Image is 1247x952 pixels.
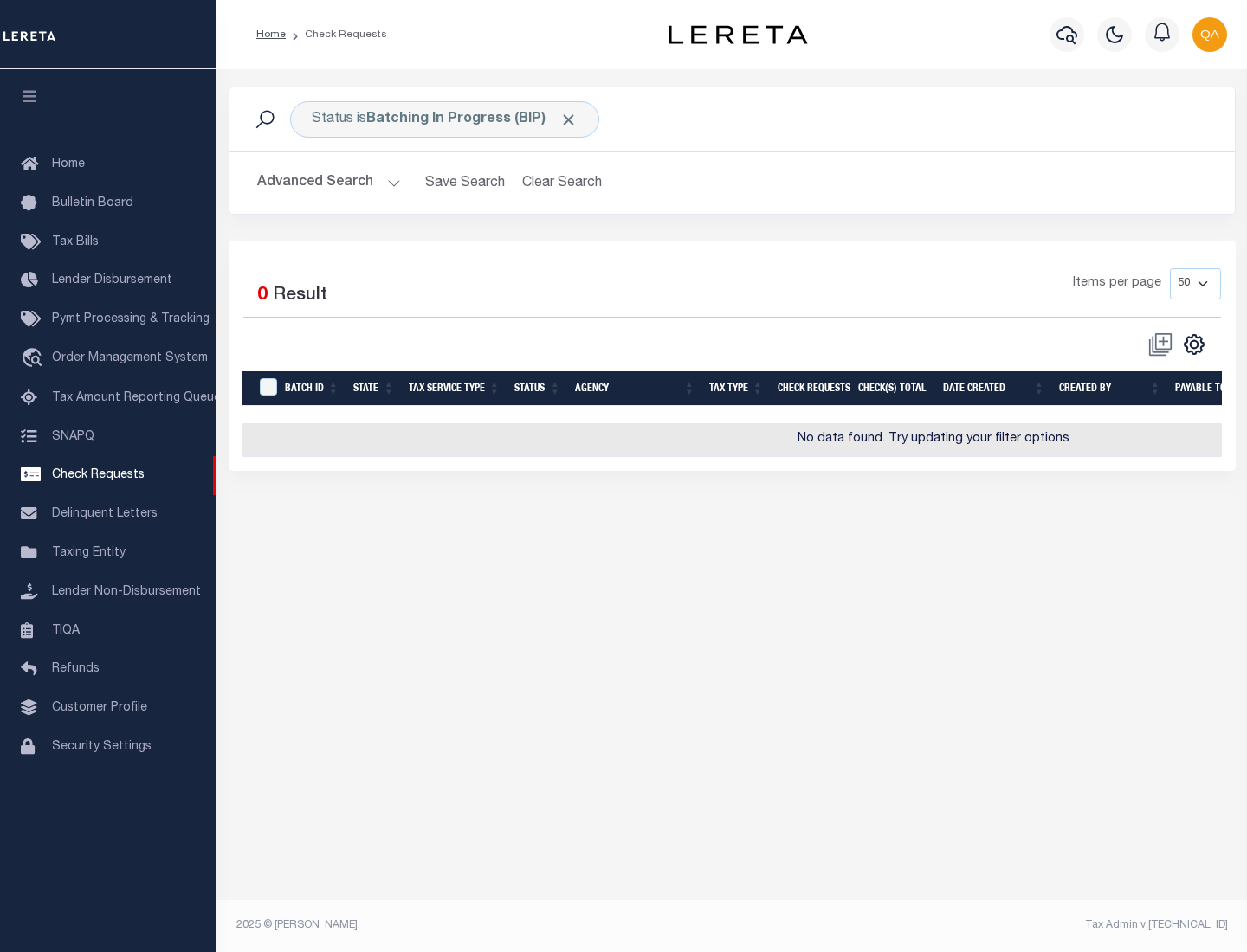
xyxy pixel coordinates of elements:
th: Date Created: activate to sort column ascending [936,371,1052,407]
th: Tax Service Type: activate to sort column ascending [402,371,507,407]
span: Click to Remove [559,111,578,129]
th: Status: activate to sort column ascending [507,371,568,407]
b: Batching In Progress (BIP) [366,113,578,126]
span: Bulletin Board [52,197,133,209]
div: 2025 © [PERSON_NAME]. [223,917,733,933]
button: Clear Search [515,166,610,200]
img: logo-dark.svg [669,25,807,44]
button: Advanced Search [257,166,401,200]
div: Status is [290,101,599,138]
span: Tax Amount Reporting Queue [52,392,221,404]
span: 0 [257,286,268,305]
th: Check Requests [771,371,851,407]
th: Created By: activate to sort column ascending [1052,371,1168,407]
label: Result [273,282,327,310]
span: Lender Non-Disbursement [52,586,201,598]
th: State: activate to sort column ascending [346,371,402,407]
th: Agency: activate to sort column ascending [568,371,702,407]
th: Batch Id: activate to sort column ascending [278,371,346,407]
img: svg+xml;base64,PHN2ZyB4bWxucz0iaHR0cDovL3d3dy53My5vcmcvMjAwMC9zdmciIHBvaW50ZXItZXZlbnRzPSJub25lIi... [1192,17,1227,52]
span: Refunds [52,663,100,675]
th: Check(s) Total [851,371,936,407]
span: Lender Disbursement [52,274,172,286]
span: Customer Profile [52,702,147,714]
span: Order Management System [52,352,208,364]
a: Home [256,29,286,40]
th: Tax Type: activate to sort column ascending [702,371,771,407]
span: Delinquent Letters [52,508,158,520]
li: Check Requests [286,27,387,42]
i: travel_explore [21,348,48,370]
span: Home [52,158,85,170]
span: Check Requests [52,469,145,481]
button: Save Search [415,166,515,200]
span: Taxing Entity [52,547,126,559]
span: Tax Bills [52,236,99,248]
span: SNAPQ [52,430,94,442]
span: Pymt Processing & Tracking [52,313,210,325]
span: Security Settings [52,741,152,753]
span: TIQA [52,624,80,636]
div: Tax Admin v.[TECHNICAL_ID] [745,917,1228,933]
span: Items per page [1073,274,1161,293]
